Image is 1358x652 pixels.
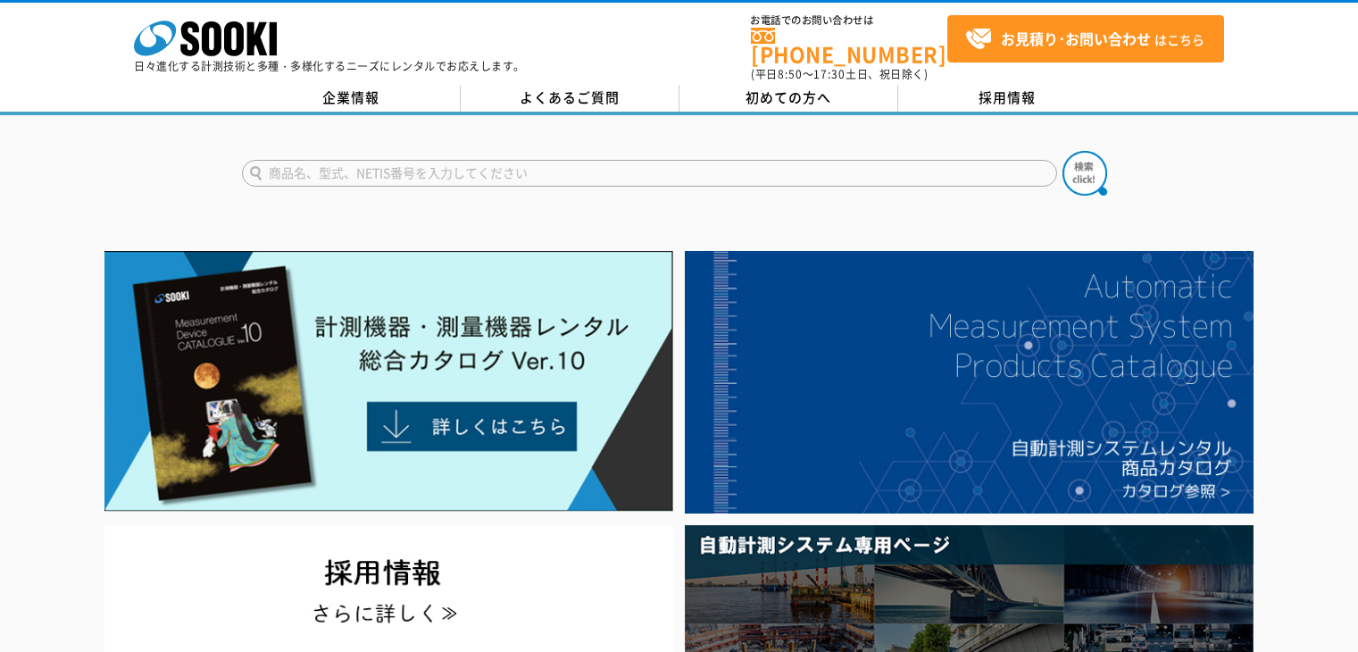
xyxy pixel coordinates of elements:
[104,251,673,512] img: Catalog Ver10
[947,15,1224,63] a: お見積り･お問い合わせはこちら
[679,85,898,112] a: 初めての方へ
[1062,151,1107,196] img: btn_search.png
[242,160,1057,187] input: 商品名、型式、NETIS番号を入力してください
[751,28,947,64] a: [PHONE_NUMBER]
[746,88,831,107] span: 初めての方へ
[751,66,928,82] span: (平日 ～ 土日、祝日除く)
[813,66,846,82] span: 17:30
[461,85,679,112] a: よくあるご質問
[751,15,947,26] span: お電話でのお問い合わせは
[1001,28,1151,49] strong: お見積り･お問い合わせ
[685,251,1254,514] img: 自動計測システムカタログ
[898,85,1117,112] a: 採用情報
[965,26,1204,53] span: はこちら
[778,66,803,82] span: 8:50
[134,61,525,71] p: 日々進化する計測技術と多種・多様化するニーズにレンタルでお応えします。
[242,85,461,112] a: 企業情報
